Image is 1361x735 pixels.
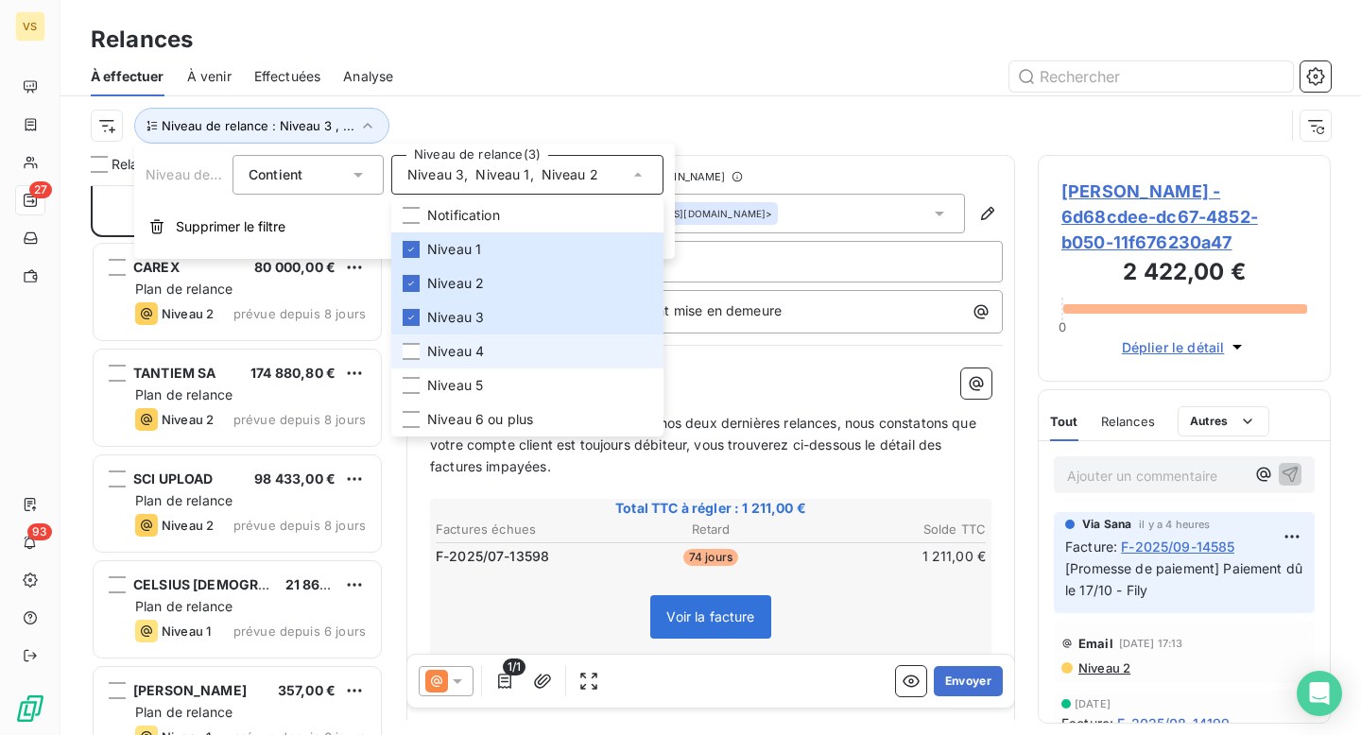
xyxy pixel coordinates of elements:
[1009,61,1293,92] input: Rechercher
[1061,179,1307,255] span: [PERSON_NAME] - 6d68cdee-dc67-4852-b050-11f676230a47
[427,274,484,293] span: Niveau 2
[1061,713,1113,733] span: Facture :
[666,608,754,624] span: Voir la facture
[934,666,1003,696] button: Envoyer
[1050,414,1078,429] span: Tout
[530,165,534,184] span: ,
[133,470,214,487] span: SCI UPLOAD
[343,67,393,86] span: Analyse
[133,576,345,592] span: CELSIUS [DEMOGRAPHIC_DATA]
[250,365,336,381] span: 174 880,80 €
[135,386,233,402] span: Plan de relance
[436,547,549,566] span: F-2025/07-13598
[233,306,366,321] span: prévue depuis 8 jours
[29,181,52,198] span: 27
[1082,516,1131,533] span: Via Sana
[233,624,366,639] span: prévue depuis 6 jours
[254,259,336,275] span: 80 000,00 €
[15,693,45,724] img: Logo LeanPay
[134,206,675,248] button: Supprimer le filtre
[427,206,500,225] span: Notification
[1297,671,1342,716] div: Open Intercom Messenger
[427,410,533,429] span: Niveau 6 ou plus
[1065,537,1117,556] span: Facture :
[503,658,525,675] span: 1/1
[619,520,801,539] th: Retard
[135,704,233,720] span: Plan de relance
[464,165,468,184] span: ,
[430,415,980,474] span: Sauf erreur de notre part, et malgré nos deux dernières relances, nous constatons que votre compt...
[804,520,987,539] th: Solde TTC
[1075,698,1111,709] span: [DATE]
[134,108,389,144] button: Niveau de relance : Niveau 3 , ...
[162,118,354,133] span: Niveau de relance : Niveau 3 , ...
[135,492,233,508] span: Plan de relance
[1116,336,1253,358] button: Déplier le détail
[27,523,52,540] span: 93
[542,165,598,184] span: Niveau 2
[112,155,168,174] span: Relances
[254,67,321,86] span: Effectuées
[1078,636,1113,651] span: Email
[187,67,232,86] span: À venir
[1122,337,1225,357] span: Déplier le détail
[1178,406,1269,436] button: Autres
[1121,537,1234,556] span: F-2025/09-14585
[427,342,484,361] span: Niveau 4
[1061,255,1307,293] h3: 2 422,00 €
[1119,638,1183,649] span: [DATE] 17:13
[804,546,987,567] td: 1 211,00 €
[233,412,366,427] span: prévue depuis 8 jours
[683,549,738,566] span: 74 jours
[176,217,285,236] span: Supprimer le filtre
[162,306,214,321] span: Niveau 2
[133,682,247,698] span: [PERSON_NAME]
[1077,660,1130,675] span: Niveau 2
[1101,414,1155,429] span: Relances
[162,412,214,427] span: Niveau 2
[146,166,261,182] span: Niveau de relance
[133,259,180,275] span: CAREX
[162,518,214,533] span: Niveau 2
[133,365,216,381] span: TANTIEM SA
[571,302,782,318] span: ] Relance avant mise en demeure
[278,682,336,698] span: 357,00 €
[1059,319,1066,334] span: 0
[1139,519,1210,530] span: il y a 4 heures
[285,576,364,592] span: 21 860,40 €
[1117,713,1230,733] span: F-2025/08-14199
[427,376,483,395] span: Niveau 5
[249,166,302,182] span: Contient
[427,308,484,327] span: Niveau 3
[435,520,617,539] th: Factures échues
[15,11,45,42] div: VS
[407,165,464,184] span: Niveau 3
[162,624,211,639] span: Niveau 1
[135,598,233,614] span: Plan de relance
[91,23,193,57] h3: Relances
[433,499,989,518] span: Total TTC à régler : 1 211,00 €
[475,165,529,184] span: Niveau 1
[91,185,384,735] div: grid
[1065,560,1306,598] span: [Promesse de paiement] Paiement dû le 17/10 - Fily
[254,470,336,487] span: 98 433,00 €
[135,281,233,297] span: Plan de relance
[233,518,366,533] span: prévue depuis 8 jours
[91,67,164,86] span: À effectuer
[427,240,481,259] span: Niveau 1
